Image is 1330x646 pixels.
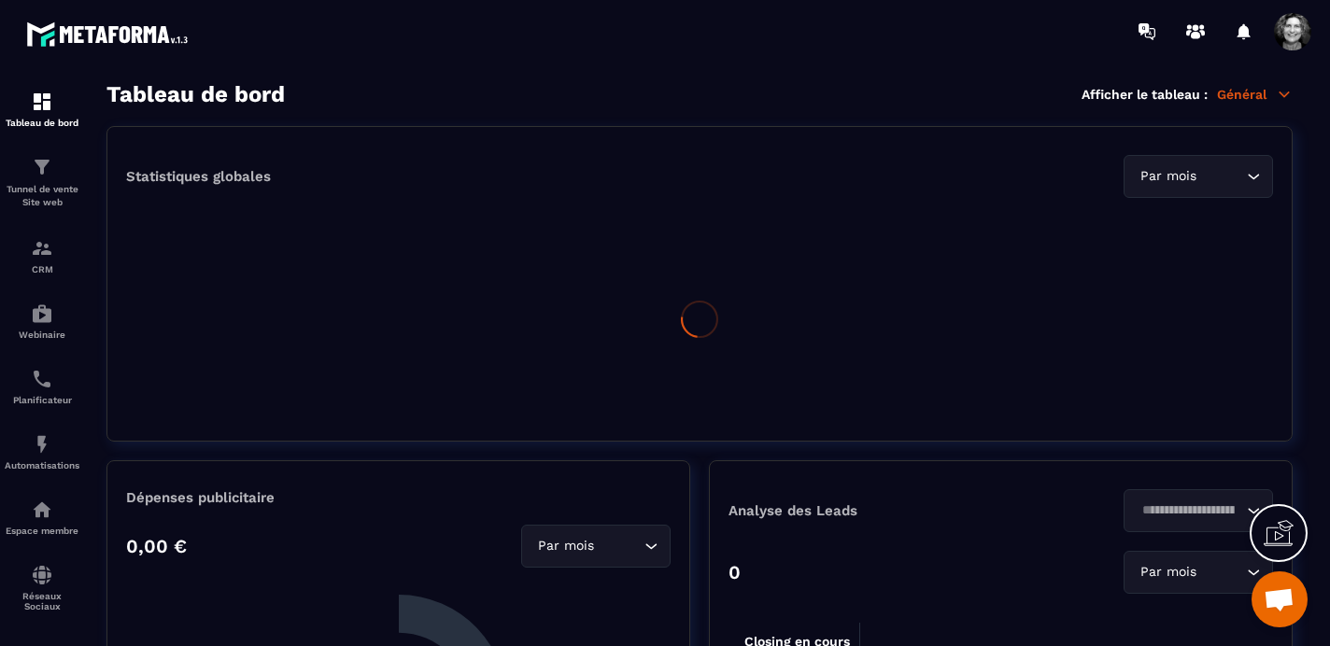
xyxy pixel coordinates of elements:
[126,168,271,185] p: Statistiques globales
[5,223,79,288] a: formationformationCRM
[533,536,598,556] span: Par mois
[1124,155,1273,198] div: Search for option
[5,460,79,470] p: Automatisations
[5,354,79,419] a: schedulerschedulerPlanificateur
[26,17,194,51] img: logo
[5,550,79,625] a: social-networksocial-networkRéseaux Sociaux
[521,525,671,568] div: Search for option
[1124,489,1273,532] div: Search for option
[31,368,53,390] img: scheduler
[1217,86,1293,103] p: Général
[729,561,741,583] p: 0
[31,237,53,260] img: formation
[5,419,79,484] a: automationsautomationsAutomatisations
[1200,166,1242,187] input: Search for option
[5,330,79,340] p: Webinaire
[1252,571,1308,627] div: Ouvrir le chat
[31,302,53,325] img: automations
[126,535,187,557] p: 0,00 €
[5,288,79,354] a: automationsautomationsWebinaire
[5,142,79,223] a: formationformationTunnel de vente Site web
[5,526,79,536] p: Espace membre
[31,156,53,178] img: formation
[5,484,79,550] a: automationsautomationsEspace membre
[729,502,1001,519] p: Analyse des Leads
[5,264,79,274] p: CRM
[598,536,640,556] input: Search for option
[1136,500,1242,521] input: Search for option
[1136,562,1200,583] span: Par mois
[106,81,285,107] h3: Tableau de bord
[31,499,53,521] img: automations
[5,395,79,405] p: Planificateur
[5,591,79,611] p: Réseaux Sociaux
[31,91,53,113] img: formation
[1082,87,1208,102] p: Afficher le tableau :
[1136,166,1200,187] span: Par mois
[31,433,53,456] img: automations
[5,183,79,209] p: Tunnel de vente Site web
[5,77,79,142] a: formationformationTableau de bord
[1124,551,1273,594] div: Search for option
[31,564,53,586] img: social-network
[5,118,79,128] p: Tableau de bord
[1200,562,1242,583] input: Search for option
[126,489,671,506] p: Dépenses publicitaire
